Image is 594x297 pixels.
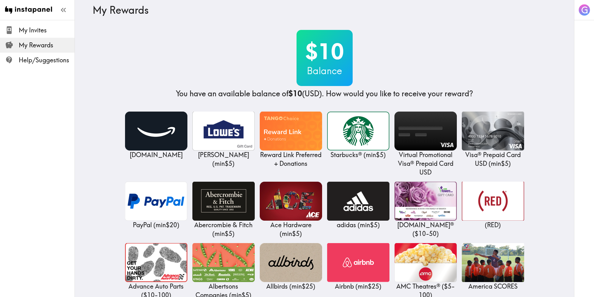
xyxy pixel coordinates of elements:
[327,151,389,159] p: Starbucks® ( min $5 )
[394,112,457,151] img: Virtual Promotional Visa® Prepaid Card USD
[394,182,457,221] img: 1-800-FLOWERS.COM®
[19,41,75,50] span: My Rewards
[462,221,524,229] p: (RED)
[394,112,457,177] a: Virtual Promotional Visa® Prepaid Card USDVirtual Promotional Visa® Prepaid Card USD
[327,112,389,159] a: Starbucks®Starbucks® (min$5)
[462,243,524,291] a: America SCORESAmerica SCORES
[192,243,255,282] img: Albertsons Companies
[125,112,187,151] img: Amazon.com
[19,26,75,35] span: My Invites
[327,182,389,229] a: adidasadidas (min$5)
[260,112,322,151] img: Reward Link Preferred + Donations
[394,182,457,238] a: 1-800-FLOWERS.COM®[DOMAIN_NAME]® ($10-50)
[581,5,588,16] span: G
[578,4,591,16] button: G
[19,56,75,65] span: Help/Suggestions
[192,151,255,168] p: [PERSON_NAME] ( min $5 )
[125,151,187,159] p: [DOMAIN_NAME]
[125,243,187,282] img: Advance Auto Parts
[192,182,255,238] a: Abercrombie & FitchAbercrombie & Fitch (min$5)
[327,221,389,229] p: adidas ( min $5 )
[462,112,524,168] a: Visa® Prepaid Card USDVisa® Prepaid Card USD (min$5)
[125,182,187,229] a: PayPalPayPal (min$20)
[327,243,389,282] img: Airbnb
[462,151,524,168] p: Visa® Prepaid Card USD ( min $5 )
[288,89,302,98] b: $10
[462,112,524,151] img: Visa® Prepaid Card USD
[462,182,524,221] img: (RED)
[297,39,353,64] h2: $10
[125,182,187,221] img: PayPal
[192,112,255,151] img: Lowe's
[260,182,322,238] a: Ace HardwareAce Hardware (min$5)
[462,282,524,291] p: America SCORES
[260,221,322,238] p: Ace Hardware ( min $5 )
[462,182,524,229] a: (RED)(RED)
[394,221,457,238] p: [DOMAIN_NAME]® ( $10 - 50 )
[327,112,389,151] img: Starbucks®
[192,112,255,168] a: Lowe's[PERSON_NAME] (min$5)
[125,221,187,229] p: PayPal ( min $20 )
[176,89,473,99] h4: You have an available balance of (USD) . How would you like to receive your reward?
[394,151,457,177] p: Virtual Promotional Visa® Prepaid Card USD
[260,282,322,291] p: Allbirds ( min $25 )
[260,182,322,221] img: Ace Hardware
[192,182,255,221] img: Abercrombie & Fitch
[260,243,322,291] a: AllbirdsAllbirds (min$25)
[327,182,389,221] img: adidas
[462,243,524,282] img: America SCORES
[125,112,187,159] a: Amazon.com[DOMAIN_NAME]
[260,151,322,168] p: Reward Link Preferred + Donations
[260,243,322,282] img: Allbirds
[93,4,552,16] h3: My Rewards
[327,282,389,291] p: Airbnb ( min $25 )
[394,243,457,282] img: AMC Theatres®
[327,243,389,291] a: AirbnbAirbnb (min$25)
[260,112,322,168] a: Reward Link Preferred + DonationsReward Link Preferred + Donations
[192,221,255,238] p: Abercrombie & Fitch ( min $5 )
[297,64,353,77] h3: Balance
